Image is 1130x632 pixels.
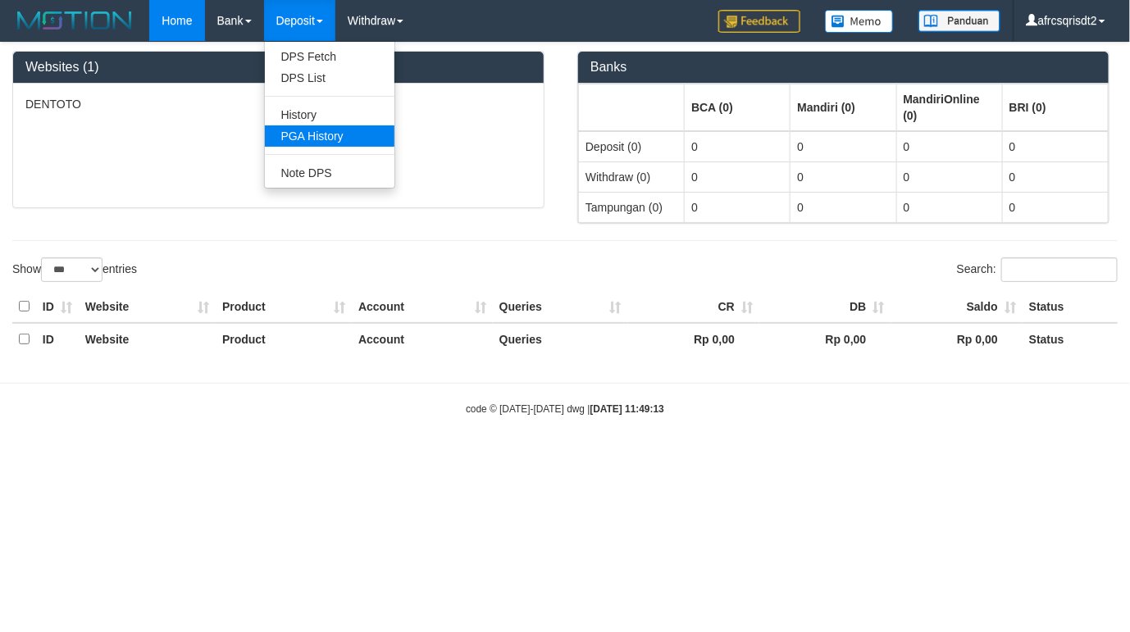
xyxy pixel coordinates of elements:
th: ID [36,323,79,355]
td: 0 [791,192,896,222]
th: Group: activate to sort column ascending [896,84,1002,131]
th: Queries [493,323,628,355]
label: Show entries [12,257,137,282]
td: Tampungan (0) [579,192,685,222]
th: Group: activate to sort column ascending [685,84,791,131]
td: 0 [685,131,791,162]
img: Button%20Memo.svg [825,10,894,33]
small: code © [DATE]-[DATE] dwg | [466,403,664,415]
th: DB [759,291,891,323]
th: Saldo [891,291,1023,323]
td: 0 [896,161,1002,192]
th: Product [216,323,352,355]
select: Showentries [41,257,103,282]
td: 0 [791,161,896,192]
p: DENTOTO [25,96,531,112]
td: 0 [896,192,1002,222]
td: Deposit (0) [579,131,685,162]
strong: [DATE] 11:49:13 [590,403,664,415]
label: Search: [957,257,1118,282]
td: 0 [791,131,896,162]
th: Account [352,323,493,355]
th: Rp 0,00 [628,323,759,355]
th: Group: activate to sort column ascending [791,84,896,131]
th: Website [79,291,216,323]
th: Rp 0,00 [759,323,891,355]
th: CR [628,291,759,323]
td: 0 [1002,192,1108,222]
img: MOTION_logo.png [12,8,137,33]
th: Website [79,323,216,355]
a: History [265,104,394,125]
td: 0 [685,192,791,222]
td: Withdraw (0) [579,161,685,192]
input: Search: [1001,257,1118,282]
a: DPS List [265,67,394,89]
th: Product [216,291,352,323]
img: panduan.png [918,10,1000,32]
a: Note DPS [265,162,394,184]
th: ID [36,291,79,323]
h3: Banks [590,60,1096,75]
th: Rp 0,00 [891,323,1023,355]
th: Account [352,291,493,323]
th: Group: activate to sort column ascending [1002,84,1108,131]
th: Group: activate to sort column ascending [579,84,685,131]
td: 0 [896,131,1002,162]
h3: Websites (1) [25,60,531,75]
th: Status [1023,323,1118,355]
th: Status [1023,291,1118,323]
th: Queries [493,291,628,323]
img: Feedback.jpg [718,10,800,33]
td: 0 [1002,161,1108,192]
td: 0 [1002,131,1108,162]
td: 0 [685,161,791,192]
a: DPS Fetch [265,46,394,67]
a: PGA History [265,125,394,147]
